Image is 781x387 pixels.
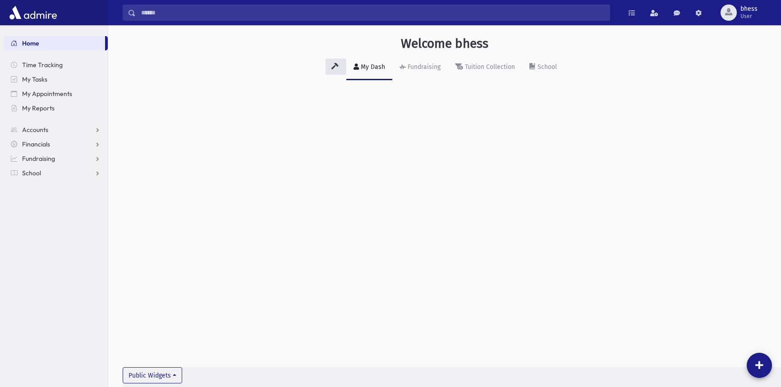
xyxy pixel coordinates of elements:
a: Tuition Collection [448,55,522,80]
span: School [22,169,41,177]
div: Tuition Collection [463,63,515,71]
div: School [536,63,557,71]
div: Fundraising [406,63,441,71]
a: Home [4,36,105,50]
span: Accounts [22,126,48,134]
button: Public Widgets [123,367,182,383]
span: bhess [740,5,758,13]
a: Accounts [4,123,108,137]
a: My Appointments [4,87,108,101]
span: Time Tracking [22,61,63,69]
input: Search [136,5,610,21]
span: User [740,13,758,20]
a: Fundraising [392,55,448,80]
a: Time Tracking [4,58,108,72]
a: My Reports [4,101,108,115]
div: My Dash [359,63,385,71]
a: My Dash [346,55,392,80]
span: My Reports [22,104,55,112]
span: Financials [22,140,50,148]
a: School [4,166,108,180]
a: Financials [4,137,108,151]
span: My Appointments [22,90,72,98]
img: AdmirePro [7,4,59,22]
a: My Tasks [4,72,108,87]
h3: Welcome bhess [401,36,488,51]
span: My Tasks [22,75,47,83]
span: Home [22,39,39,47]
a: Fundraising [4,151,108,166]
span: Fundraising [22,155,55,163]
a: School [522,55,564,80]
